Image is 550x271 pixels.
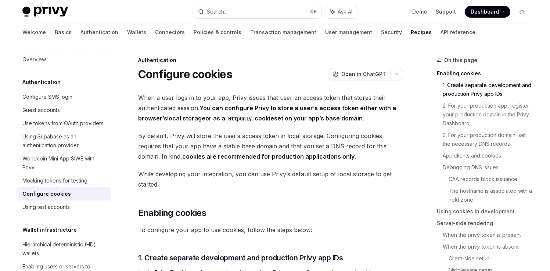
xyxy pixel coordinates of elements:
button: Search...⌘K [193,5,321,18]
code: HttpOnly [225,115,255,123]
a: Mocking tokens for testing [17,174,111,187]
div: Overview [22,55,46,64]
span: Ask AI [338,8,352,15]
span: 1. Create separate development and production Privy app IDs [138,253,343,263]
a: 1. Create separate development and production Privy app IDs [443,79,534,100]
h1: Configure cookies [138,68,232,81]
a: Policies & controls [194,24,241,41]
button: Open in ChatGPT [328,68,391,80]
a: Recipes [411,24,432,41]
div: Authentication [138,57,403,64]
a: Connectors [155,24,185,41]
a: Client-side setup [449,253,534,264]
div: Use tokens from OAuth providers [22,119,104,128]
a: Using Supabase as an authentication provider [17,130,111,152]
a: Demo [412,8,427,15]
a: Use tokens from OAuth providers [17,117,111,130]
div: Hierarchical deterministic (HD) wallets [22,240,106,258]
span: While developing your integration, you can use Privy’s default setup of local storage to get star... [138,169,403,189]
a: Wallets [127,24,146,41]
div: Mocking tokens for testing [22,176,87,185]
a: Guest accounts [17,104,111,117]
a: Enabling cookies [437,68,534,79]
div: Configure cookies [22,189,71,198]
a: Overview [17,53,111,66]
h5: Authentication [22,78,61,87]
a: CAA records block issuance [449,173,534,185]
span: Open in ChatGPT [341,71,386,78]
div: Configure SMS login [22,93,72,101]
span: When a user logs in to your app, Privy issues that user an access token that stores their authent... [138,93,403,123]
img: light logo [22,7,68,17]
a: The hostname is associated with a held zone [449,185,534,206]
div: Worldcoin Mini App SIWE with Privy [22,154,106,172]
strong: You can configure Privy to store a user’s access token either with a browser’s or as a set on you... [138,104,396,122]
span: To configure your app to use cookies, follow the steps below: [138,225,403,235]
a: Dashboard [465,6,510,18]
div: Guest accounts [22,106,60,115]
span: Enabling cookies [138,207,206,219]
a: HttpOnlycookie [225,115,274,122]
a: Server-side rendering [437,217,534,229]
span: Dashboard [471,8,499,15]
a: Support [436,8,456,15]
a: 3. For your production domain, set the necessary DNS records [443,129,534,150]
a: Security [381,24,402,41]
a: User management [325,24,372,41]
a: Using test accounts [17,200,111,214]
span: ⌘ K [309,9,317,15]
div: Search... [207,7,227,16]
a: Configure SMS login [17,90,111,104]
a: When the privy-token is present [443,229,534,241]
span: By default, Privy will store the user’s access token in local storage. Configuring cookies requir... [138,131,403,162]
a: App clients and cookies [443,150,534,162]
button: Toggle dark mode [516,6,528,18]
a: Transaction management [250,24,316,41]
h5: Wallet infrastructure [22,225,77,234]
a: When the privy-token is absent [443,241,534,253]
a: 2. For your production app, register your production domain in the Privy Dashboard [443,100,534,129]
a: Worldcoin Mini App SIWE with Privy [17,152,111,174]
button: Ask AI [325,5,357,18]
strong: cookies are recommended for production applications only [182,153,355,160]
a: local storage [167,115,205,122]
a: Debugging DNS issues [443,162,534,173]
a: Authentication [80,24,118,41]
a: Configure cookies [17,187,111,200]
a: Hierarchical deterministic (HD) wallets [17,238,111,260]
a: API reference [441,24,475,41]
span: On this page [444,56,477,65]
a: Using cookies in development [437,206,534,217]
div: Using test accounts [22,203,70,212]
a: Welcome [22,24,46,41]
a: Basics [55,24,72,41]
div: Using Supabase as an authentication provider [22,132,106,150]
